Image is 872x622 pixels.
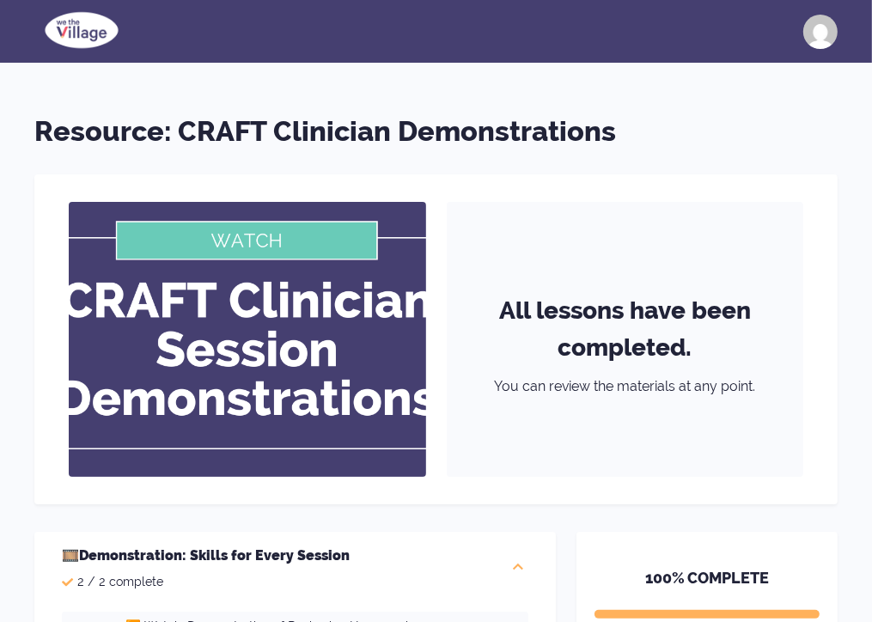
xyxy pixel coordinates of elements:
div: 🎞️Demonstration: Skills for Every Session2 / 2 complete [34,532,556,605]
img: school logo [34,9,129,52]
h3: All lessons have been completed. [467,285,784,380]
h5: 100 % COMPLETE [595,566,820,610]
h1: Resource: CRAFT Clinician Demonstrations [34,111,838,153]
h2: 🎞️Demonstration: Skills for Every Session [62,546,350,566]
img: course banner [69,202,426,477]
h4: You can review the materials at any point. [494,380,755,393]
p: 2 / 2 complete [62,573,350,591]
